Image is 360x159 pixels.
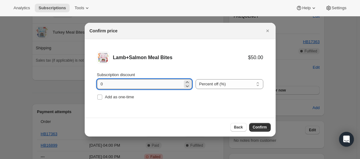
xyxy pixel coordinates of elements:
img: Lamb+Salmon Meal Bites [97,51,109,64]
span: Confirm [253,125,267,130]
div: Open Intercom Messenger [339,132,354,147]
button: Close [263,26,272,35]
h2: Confirm price [90,28,118,34]
span: Analytics [14,6,30,10]
div: $50.00 [248,55,263,61]
button: Subscriptions [35,4,70,12]
span: Help [302,6,310,10]
div: Lamb+Salmon Meal Bites [113,55,248,61]
span: Settings [332,6,346,10]
button: Confirm [249,123,271,132]
span: Back [234,125,243,130]
button: Back [230,123,247,132]
span: Tools [75,6,84,10]
span: Add as one-time [105,95,134,99]
button: Tools [71,4,94,12]
button: Help [292,4,320,12]
button: Settings [322,4,350,12]
button: Analytics [10,4,34,12]
span: Subscriptions [38,6,66,10]
span: Subscription discount [97,72,135,77]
